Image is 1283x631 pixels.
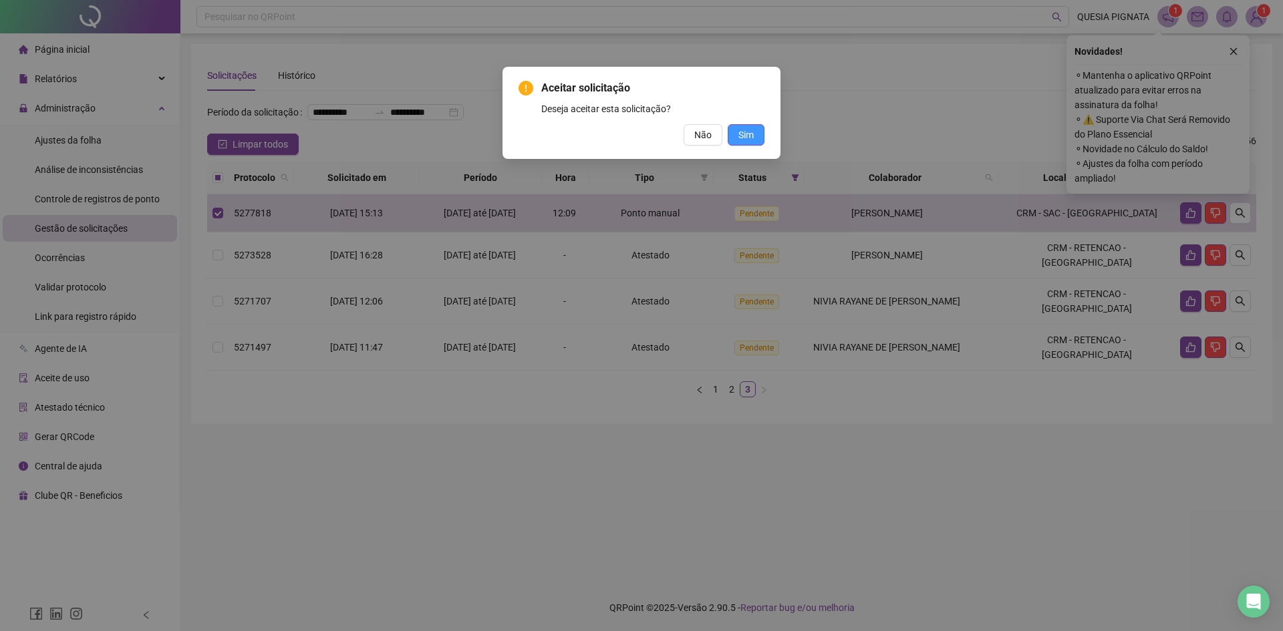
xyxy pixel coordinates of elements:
[694,128,712,142] span: Não
[1238,586,1270,618] div: Open Intercom Messenger
[519,81,533,95] span: exclamation-circle
[541,80,764,96] span: Aceitar solicitação
[738,128,754,142] span: Sim
[728,124,764,146] button: Sim
[541,101,764,116] div: Deseja aceitar esta solicitação?
[684,124,722,146] button: Não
